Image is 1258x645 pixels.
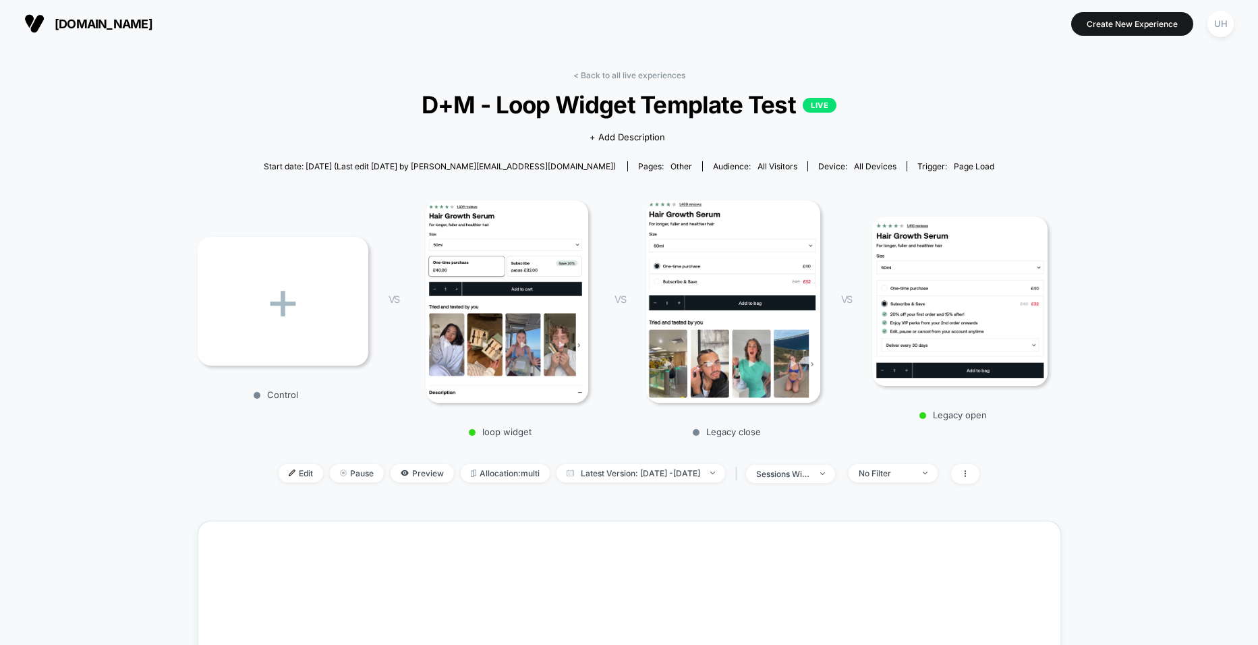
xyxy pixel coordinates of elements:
[289,470,295,476] img: edit
[732,464,746,484] span: |
[191,389,362,400] p: Control
[1207,11,1234,37] div: UH
[841,293,852,305] span: VS
[426,200,588,403] img: loop widget main
[241,90,1018,119] span: D+M - Loop Widget Template Test
[279,464,323,482] span: Edit
[573,70,685,80] a: < Back to all live experiences
[556,464,725,482] span: Latest Version: [DATE] - [DATE]
[638,161,692,171] div: Pages:
[55,17,152,31] span: [DOMAIN_NAME]
[639,426,814,437] p: Legacy close
[198,237,368,366] div: +
[1071,12,1193,36] button: Create New Experience
[807,161,907,171] span: Device:
[820,472,825,475] img: end
[865,410,1041,420] p: Legacy open
[20,13,156,34] button: [DOMAIN_NAME]
[471,470,476,477] img: rebalance
[859,468,913,478] div: No Filter
[710,472,715,474] img: end
[757,161,797,171] span: All Visitors
[567,470,574,476] img: calendar
[413,426,588,437] p: loop widget
[917,161,994,171] div: Trigger:
[713,161,797,171] div: Audience:
[872,217,1048,387] img: Legacy open main
[330,464,384,482] span: Pause
[389,293,399,305] span: VS
[264,161,616,171] span: Start date: [DATE] (Last edit [DATE] by [PERSON_NAME][EMAIL_ADDRESS][DOMAIN_NAME])
[803,98,836,113] p: LIVE
[590,131,665,144] span: + Add Description
[923,472,927,474] img: end
[670,161,692,171] span: other
[24,13,45,34] img: Visually logo
[461,464,550,482] span: Allocation: multi
[391,464,454,482] span: Preview
[854,161,896,171] span: all devices
[954,161,994,171] span: Page Load
[614,293,625,305] span: VS
[646,200,820,403] img: Legacy close main
[1203,10,1238,38] button: UH
[340,470,347,476] img: end
[756,469,810,479] div: sessions with impression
